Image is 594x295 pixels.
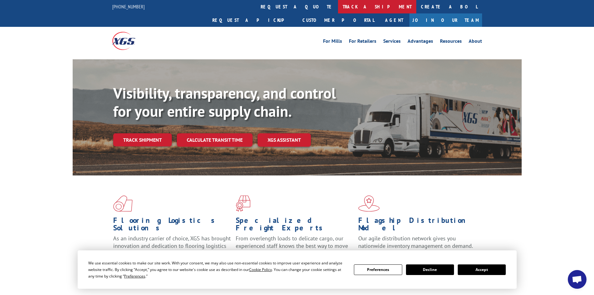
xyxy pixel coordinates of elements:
[409,13,482,27] a: Join Our Team
[78,250,517,289] div: Cookie Consent Prompt
[349,39,376,46] a: For Retailers
[358,195,380,212] img: xgs-icon-flagship-distribution-model-red
[568,270,587,289] div: Open chat
[112,3,145,10] a: [PHONE_NUMBER]
[124,273,145,279] span: Preferences
[113,235,231,257] span: As an industry carrier of choice, XGS has brought innovation and dedication to flooring logistics...
[177,133,253,147] a: Calculate transit time
[236,235,354,263] p: From overlength loads to delicate cargo, our experienced staff knows the best way to move your fr...
[383,39,401,46] a: Services
[358,217,476,235] h1: Flagship Distribution Model
[113,195,133,212] img: xgs-icon-total-supply-chain-intelligence-red
[236,217,354,235] h1: Specialized Freight Experts
[249,267,272,272] span: Cookie Policy
[406,264,454,275] button: Decline
[458,264,506,275] button: Accept
[88,260,346,279] div: We use essential cookies to make our site work. With your consent, we may also use non-essential ...
[236,195,250,212] img: xgs-icon-focused-on-flooring-red
[208,13,298,27] a: Request a pickup
[113,217,231,235] h1: Flooring Logistics Solutions
[469,39,482,46] a: About
[323,39,342,46] a: For Mills
[113,83,336,121] b: Visibility, transparency, and control for your entire supply chain.
[379,13,409,27] a: Agent
[408,39,433,46] a: Advantages
[258,133,311,147] a: XGS ASSISTANT
[358,235,473,249] span: Our agile distribution network gives you nationwide inventory management on demand.
[113,133,172,146] a: Track shipment
[354,264,402,275] button: Preferences
[440,39,462,46] a: Resources
[298,13,379,27] a: Customer Portal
